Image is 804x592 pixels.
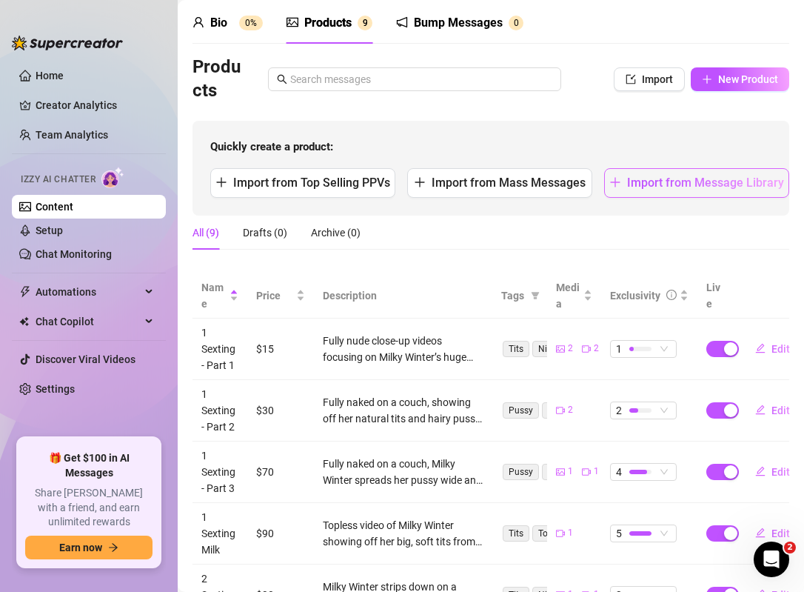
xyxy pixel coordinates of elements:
[432,176,586,190] span: Import from Mass Messages
[396,16,408,28] span: notification
[743,337,802,361] button: Edit
[323,394,484,427] div: Fully naked on a couch, showing off her natural tits and hairy pussy. Close-up shots focus on her...
[36,383,75,395] a: Settings
[19,316,29,327] img: Chat Copilot
[277,74,287,84] span: search
[582,345,591,353] span: video-camera
[59,542,102,553] span: Earn now
[614,67,685,91] button: Import
[616,464,622,480] span: 4
[12,36,123,50] img: logo-BBDzfeDw.svg
[36,280,141,304] span: Automations
[542,464,608,480] span: Masturbation
[542,402,569,419] span: Tits
[743,399,802,422] button: Edit
[192,225,219,241] div: All (9)
[358,16,372,30] sup: 9
[626,74,636,84] span: import
[743,460,802,484] button: Edit
[192,503,247,565] td: 1 Sexting Milk
[627,176,784,190] span: Import from Message Library
[192,16,204,28] span: user
[210,168,395,198] button: Import from Top Selling PPVs
[532,525,574,542] span: Topless
[311,225,361,241] div: Archive (0)
[192,273,247,319] th: Name
[556,279,581,312] span: Media
[247,319,314,380] td: $15
[108,542,118,553] span: arrow-right
[556,468,565,476] span: picture
[532,341,574,357] span: Nipples
[702,74,712,84] span: plus
[192,56,249,103] h3: Products
[568,403,573,417] span: 2
[582,468,591,476] span: video-camera
[201,279,227,312] span: Name
[304,14,352,32] div: Products
[215,176,227,188] span: plus
[503,525,529,542] span: Tits
[697,273,734,319] th: Live
[414,176,426,188] span: plus
[36,310,141,333] span: Chat Copilot
[616,402,622,419] span: 2
[616,341,622,357] span: 1
[604,168,789,198] button: Import from Message Library
[239,16,263,30] sup: 0%
[755,405,766,415] span: edit
[247,442,314,503] td: $70
[210,14,227,32] div: Bio
[323,456,484,488] div: Fully naked on a couch, Milky Winter spreads her pussy wide and fingers herself, showing every de...
[363,18,368,28] span: 9
[771,405,790,416] span: Edit
[290,71,552,87] input: Search messages
[501,287,525,304] span: Tags
[36,225,63,236] a: Setup
[594,342,599,356] span: 2
[547,273,602,319] th: Media
[21,173,96,187] span: Izzy AI Chatter
[610,287,660,304] div: Exclusivity
[556,406,565,415] span: video-camera
[718,73,778,85] span: New Product
[314,273,493,319] th: Description
[407,168,592,198] button: Import from Mass Messages
[755,528,766,538] span: edit
[568,526,573,540] span: 1
[784,542,796,553] span: 2
[287,16,298,28] span: picture
[256,287,293,304] span: Price
[192,319,247,380] td: 1 Sexting - Part 1
[568,342,573,356] span: 2
[556,345,565,353] span: picture
[25,536,153,559] button: Earn nowarrow-right
[192,442,247,503] td: 1 Sexting - Part 3
[25,486,153,530] span: Share [PERSON_NAME] with a friend, and earn unlimited rewards
[691,67,789,91] button: New Product
[414,14,503,32] div: Bump Messages
[36,129,108,141] a: Team Analytics
[616,525,622,542] span: 5
[36,70,64,82] a: Home
[19,286,31,298] span: thunderbolt
[642,73,673,85] span: Import
[25,451,153,480] span: 🎁 Get $100 in AI Messages
[247,380,314,442] td: $30
[36,353,135,365] a: Discover Viral Videos
[755,466,766,476] span: edit
[210,140,333,153] strong: Quickly create a product:
[528,285,543,307] span: filter
[247,273,314,319] th: Price
[531,291,540,300] span: filter
[503,402,539,419] span: Pussy
[771,466,790,478] span: Edit
[492,273,547,319] th: Tags
[323,333,484,365] div: Fully nude close-up videos focusing on Milky Winter’s huge natural tits with nipples fully expose...
[323,517,484,550] div: Topless video of Milky Winter showing off her big, soft tits from a low angle. She squeezes and p...
[101,167,124,188] img: AI Chatter
[509,16,523,30] sup: 0
[36,93,154,117] a: Creator Analytics
[666,290,677,300] span: info-circle
[754,542,789,577] iframe: Intercom live chat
